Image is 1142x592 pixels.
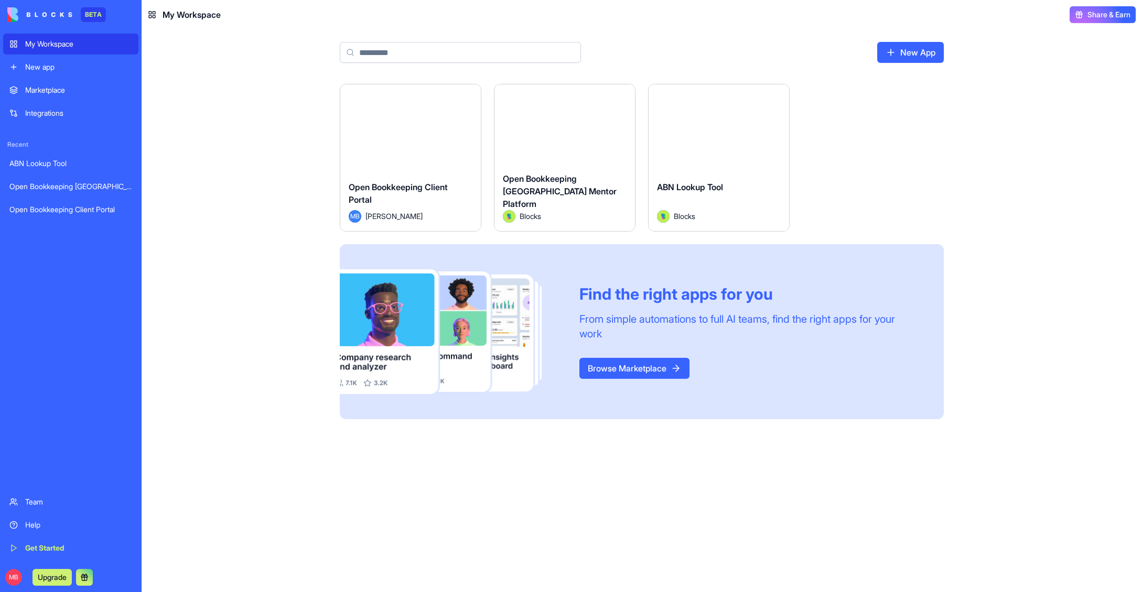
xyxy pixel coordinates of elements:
[25,543,132,553] div: Get Started
[25,108,132,118] div: Integrations
[33,572,72,582] a: Upgrade
[163,8,221,21] span: My Workspace
[1087,9,1130,20] span: Share & Earn
[81,7,106,22] div: BETA
[9,181,132,192] div: Open Bookkeeping [GEOGRAPHIC_DATA] Mentor Platform
[503,210,515,223] img: Avatar
[657,182,723,192] span: ABN Lookup Tool
[3,199,138,220] a: Open Bookkeeping Client Portal
[340,269,563,394] img: Frame_181_egmpey.png
[25,520,132,530] div: Help
[657,210,670,223] img: Avatar
[3,103,138,124] a: Integrations
[349,210,361,223] span: MB
[25,62,132,72] div: New app
[520,211,541,222] span: Blocks
[25,39,132,49] div: My Workspace
[9,204,132,215] div: Open Bookkeeping Client Portal
[7,7,106,22] a: BETA
[3,491,138,512] a: Team
[3,80,138,101] a: Marketplace
[33,569,72,586] button: Upgrade
[25,497,132,507] div: Team
[648,84,790,232] a: ABN Lookup ToolAvatarBlocks
[877,42,944,63] a: New App
[579,358,689,379] a: Browse Marketplace
[5,569,22,586] span: MB
[3,57,138,78] a: New app
[9,158,132,169] div: ABN Lookup Tool
[579,284,919,303] div: Find the right apps for you
[3,176,138,197] a: Open Bookkeeping [GEOGRAPHIC_DATA] Mentor Platform
[3,153,138,174] a: ABN Lookup Tool
[349,182,448,205] span: Open Bookkeeping Client Portal
[579,312,919,341] div: From simple automations to full AI teams, find the right apps for your work
[365,211,423,222] span: [PERSON_NAME]
[503,173,617,209] span: Open Bookkeeping [GEOGRAPHIC_DATA] Mentor Platform
[674,211,695,222] span: Blocks
[3,514,138,535] a: Help
[1070,6,1136,23] button: Share & Earn
[340,84,481,232] a: Open Bookkeeping Client PortalMB[PERSON_NAME]
[494,84,635,232] a: Open Bookkeeping [GEOGRAPHIC_DATA] Mentor PlatformAvatarBlocks
[3,34,138,54] a: My Workspace
[3,140,138,149] span: Recent
[25,85,132,95] div: Marketplace
[7,7,72,22] img: logo
[3,538,138,558] a: Get Started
